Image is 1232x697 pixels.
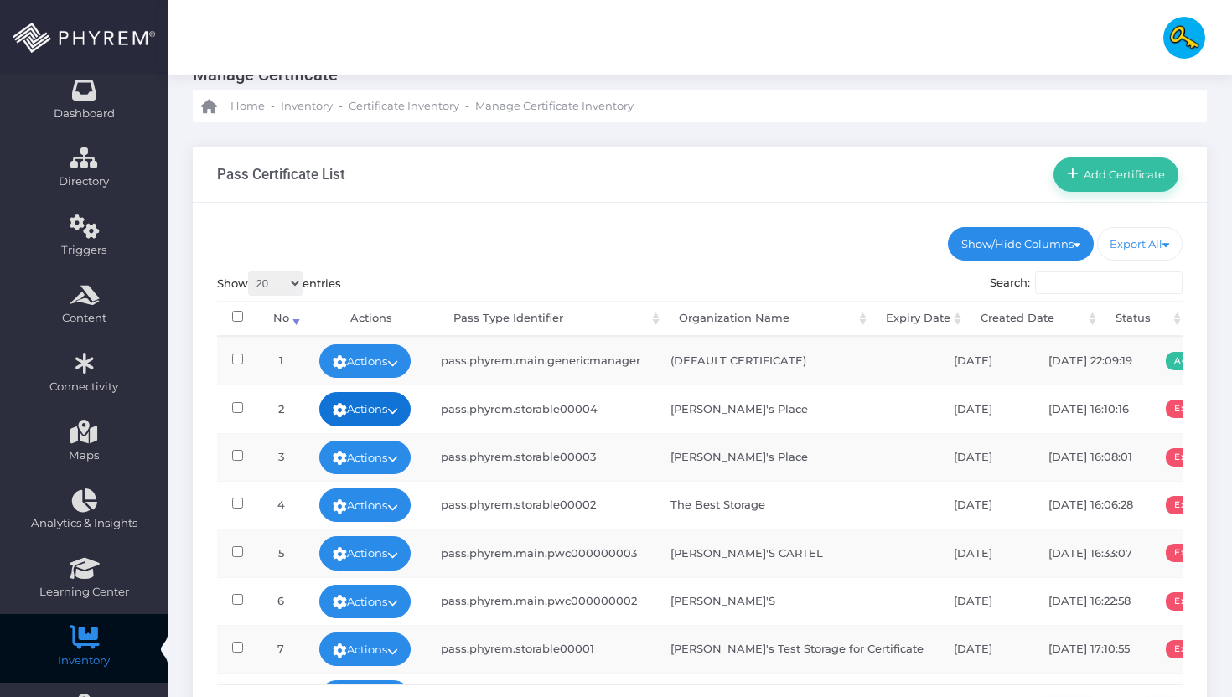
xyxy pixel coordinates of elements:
[1033,625,1151,673] td: [DATE] 17:10:55
[1053,157,1178,191] a: Add Certificate
[475,90,634,122] a: Manage Certificate Inventory
[258,577,304,625] td: 6
[230,98,265,115] span: Home
[349,98,459,115] span: Certificate Inventory
[349,90,459,122] a: Certificate Inventory
[475,98,634,115] span: Manage Certificate Inventory
[939,433,1033,481] td: [DATE]
[426,625,655,673] td: pass.phyrem.storable00001
[217,166,345,183] h3: Pass Certificate List
[1166,496,1219,514] span: Expired
[1166,640,1219,658] span: Expired
[426,577,655,625] td: pass.phyrem.main.pwc000000002
[11,515,157,532] span: Analytics & Insights
[258,385,304,432] td: 2
[258,433,304,481] td: 3
[1033,481,1151,529] td: [DATE] 16:06:28
[655,385,939,432] td: [PERSON_NAME]'s Place
[655,337,939,385] td: (DEFAULT CERTIFICATE)
[319,536,412,570] a: Actions
[11,310,157,327] span: Content
[426,337,655,385] td: pass.phyrem.main.genericmanager
[426,529,655,576] td: pass.phyrem.main.pwc000000003
[281,98,333,115] span: Inventory
[281,90,333,122] a: Inventory
[11,379,157,395] span: Connectivity
[319,441,412,474] a: Actions
[258,301,304,337] th: No: activate to sort column ascending
[1033,337,1151,385] td: [DATE] 22:09:19
[304,301,438,337] th: Actions
[438,301,665,337] th: Pass Type Identifier: activate to sort column ascending
[319,488,412,522] a: Actions
[939,577,1033,625] td: [DATE]
[1166,352,1214,370] span: Active
[319,392,412,426] a: Actions
[1097,227,1183,261] a: Export All
[201,90,265,122] a: Home
[1033,529,1151,576] td: [DATE] 16:33:07
[319,344,412,378] a: Actions
[965,301,1101,337] th: Created Date: activate to sort column ascending
[248,271,303,296] select: Showentries
[268,98,277,115] li: -
[463,98,472,115] li: -
[1033,385,1151,432] td: [DATE] 16:10:16
[11,173,157,190] span: Directory
[258,529,304,576] td: 5
[655,625,939,673] td: [PERSON_NAME]'s Test Storage for Certificate
[939,481,1033,529] td: [DATE]
[664,301,870,337] th: Organization Name: activate to sort column ascending
[948,227,1094,261] a: Show/Hide Columns
[426,385,655,432] td: pass.phyrem.storable00004
[1166,400,1219,418] span: Expired
[1100,301,1184,337] th: Status: activate to sort column ascending
[1033,577,1151,625] td: [DATE] 16:22:58
[54,106,115,122] span: Dashboard
[939,337,1033,385] td: [DATE]
[336,98,345,115] li: -
[258,337,304,385] td: 1
[990,271,1183,295] label: Search:
[11,242,157,259] span: Triggers
[1166,592,1219,611] span: Expired
[258,625,304,673] td: 7
[1166,544,1219,562] span: Expired
[258,481,304,529] td: 4
[655,481,939,529] td: The Best Storage
[11,584,157,601] span: Learning Center
[319,632,412,666] a: Actions
[655,529,939,576] td: [PERSON_NAME]'S CARTEL
[939,625,1033,673] td: [DATE]
[319,585,412,618] a: Actions
[69,447,99,464] span: Maps
[655,433,939,481] td: [PERSON_NAME]'s Place
[217,271,341,296] label: Show entries
[871,301,965,337] th: Expiry Date: activate to sort column ascending
[1079,168,1166,181] span: Add Certificate
[939,385,1033,432] td: [DATE]
[1033,433,1151,481] td: [DATE] 16:08:01
[655,577,939,625] td: [PERSON_NAME]'S
[426,433,655,481] td: pass.phyrem.storable00003
[426,481,655,529] td: pass.phyrem.storable00002
[11,653,157,669] span: Inventory
[1035,271,1183,295] input: Search:
[1166,448,1219,467] span: Expired
[939,529,1033,576] td: [DATE]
